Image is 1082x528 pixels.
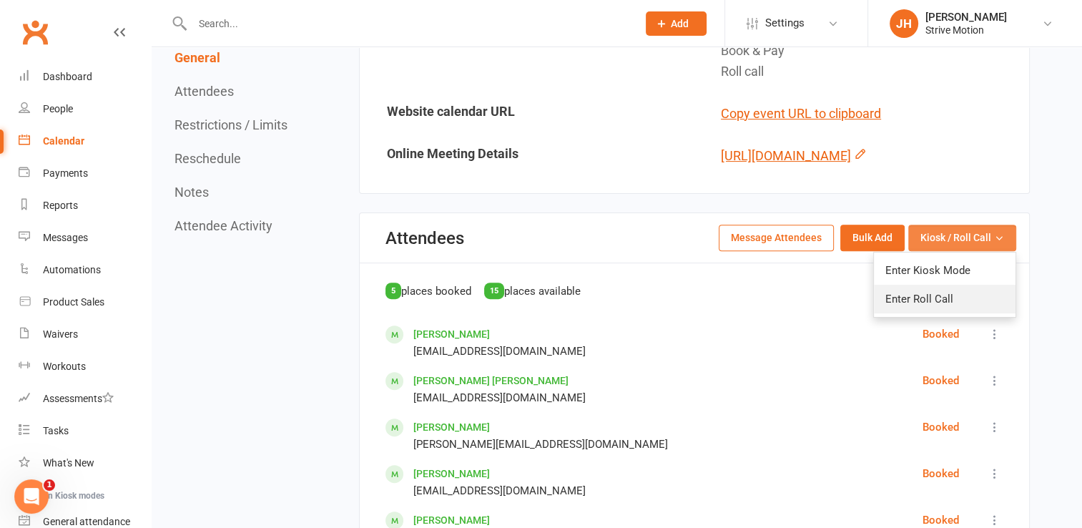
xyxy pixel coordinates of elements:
button: Restrictions / Limits [174,117,287,132]
a: [URL][DOMAIN_NAME] [721,148,851,163]
a: [PERSON_NAME] [413,328,490,340]
a: Enter Kiosk Mode [874,256,1015,285]
button: Notes [174,185,209,200]
div: Booked [923,419,959,436]
span: Settings [765,7,805,39]
a: Messages [19,222,151,254]
span: 1 [44,479,55,491]
button: Attendees [174,84,234,99]
div: Assessments [43,393,114,404]
div: General attendance [43,516,130,527]
a: Waivers [19,318,151,351]
button: Kiosk / Roll Call [908,225,1016,250]
div: Attendees [385,228,464,248]
a: Automations [19,254,151,286]
div: [PERSON_NAME] [925,11,1007,24]
button: Reschedule [174,151,241,166]
div: Waivers [43,328,78,340]
span: places available [504,285,581,298]
button: Copy event URL to clipboard [721,104,881,124]
a: Enter Roll Call [874,285,1015,313]
a: [PERSON_NAME] [PERSON_NAME] [413,375,569,386]
a: [PERSON_NAME] [413,514,490,526]
div: 15 [484,283,504,299]
span: Add [671,18,689,29]
button: Add [646,11,707,36]
span: Kiosk / Roll Call [920,230,991,245]
div: Booked [923,326,959,343]
div: [PERSON_NAME][EMAIL_ADDRESS][DOMAIN_NAME] [413,436,668,453]
div: Messages [43,232,88,243]
a: Reports [19,190,151,222]
a: Calendar [19,125,151,157]
iframe: Intercom live chat [14,479,49,514]
a: Product Sales [19,286,151,318]
div: Roll call [721,62,1018,82]
div: Booked [923,372,959,389]
div: JH [890,9,918,38]
button: Attendee Activity [174,218,272,233]
div: Calendar [43,135,84,147]
div: Book & Pay [721,41,1018,62]
input: Search... [188,14,627,34]
div: Reports [43,200,78,211]
td: Website calendar URL [361,94,694,135]
a: [PERSON_NAME] [413,421,490,433]
div: Automations [43,264,101,275]
div: What's New [43,457,94,469]
div: People [43,103,73,114]
a: Dashboard [19,61,151,93]
div: Payments [43,167,88,179]
span: places booked [401,285,471,298]
a: Clubworx [17,14,53,50]
div: Booked [923,465,959,482]
div: Dashboard [43,71,92,82]
a: [PERSON_NAME] [413,468,490,479]
div: Tasks [43,425,69,436]
a: Payments [19,157,151,190]
a: Workouts [19,351,151,383]
div: Workouts [43,361,86,372]
button: Bulk Add [840,225,905,250]
div: [EMAIL_ADDRESS][DOMAIN_NAME] [413,343,586,360]
a: Tasks [19,415,151,447]
div: [EMAIL_ADDRESS][DOMAIN_NAME] [413,389,586,406]
div: Strive Motion [925,24,1007,36]
a: People [19,93,151,125]
button: Message Attendees [719,225,834,250]
div: 5 [385,283,401,299]
div: [EMAIL_ADDRESS][DOMAIN_NAME] [413,482,586,499]
td: Online Meeting Details [361,136,694,177]
button: General [174,50,220,65]
a: What's New [19,447,151,479]
div: Product Sales [43,296,104,308]
a: Assessments [19,383,151,415]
